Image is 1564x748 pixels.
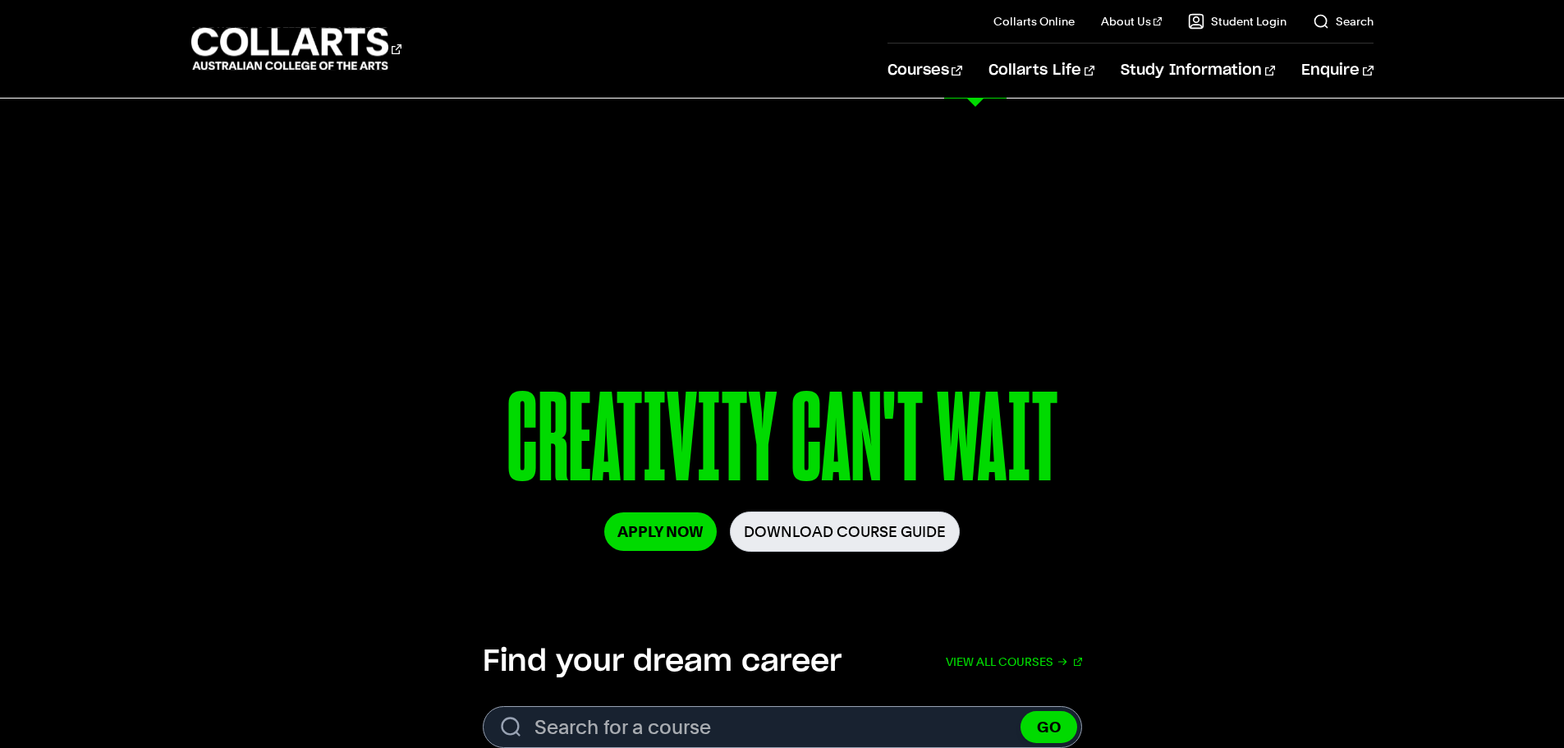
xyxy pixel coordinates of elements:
p: CREATIVITY CAN'T WAIT [323,376,1240,512]
a: Collarts Online [993,13,1075,30]
a: Apply Now [604,512,717,551]
input: Search for a course [483,706,1082,748]
a: Search [1313,13,1374,30]
a: Study Information [1121,44,1275,98]
a: Courses [887,44,962,98]
a: Enquire [1301,44,1373,98]
a: About Us [1101,13,1162,30]
a: Collarts Life [988,44,1094,98]
a: Download Course Guide [730,512,960,552]
form: Search [483,706,1082,748]
a: View all courses [946,644,1082,680]
h2: Find your dream career [483,644,842,680]
div: Go to homepage [191,25,401,72]
button: GO [1020,711,1077,743]
a: Student Login [1188,13,1287,30]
